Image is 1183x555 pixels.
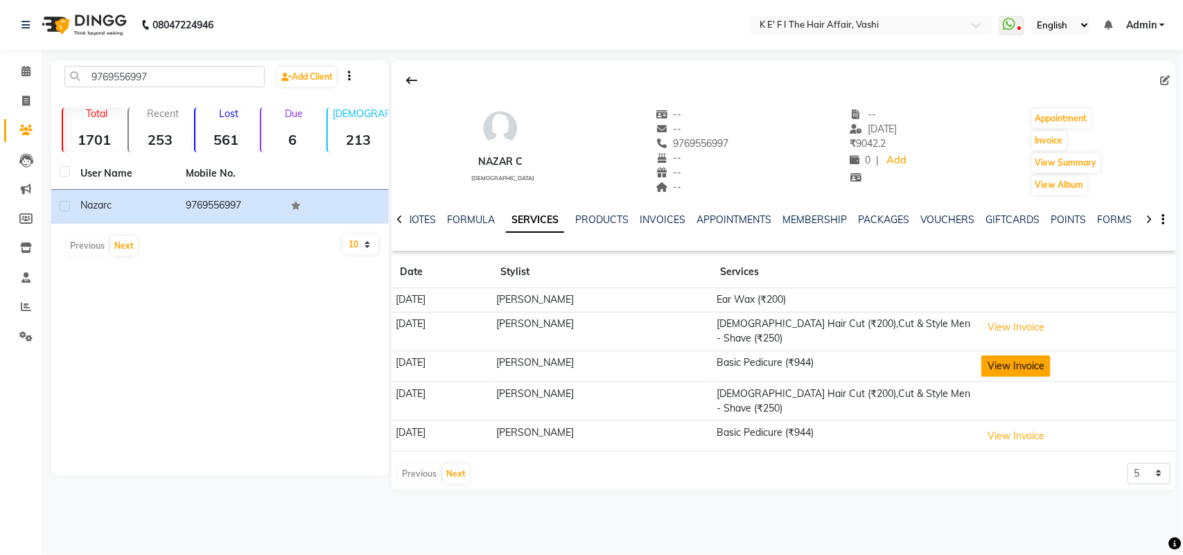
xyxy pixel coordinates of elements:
td: [PERSON_NAME] [492,312,712,351]
p: Lost [201,107,257,120]
span: 9769556997 [656,137,729,150]
span: -- [656,108,682,121]
th: Date [392,256,492,288]
button: View Summary [1032,153,1101,173]
button: View Invoice [981,425,1051,447]
td: [PERSON_NAME] [492,351,712,382]
p: Total [69,107,125,120]
div: Back to Client [397,67,426,94]
button: Next [111,236,137,256]
b: 08047224946 [152,6,213,44]
div: nazar c [466,155,534,169]
span: [DEMOGRAPHIC_DATA] [471,175,534,182]
strong: 6 [261,131,323,148]
a: POINTS [1051,213,1087,226]
a: VOUCHERS [920,213,975,226]
a: SERVICES [506,208,564,233]
th: Services [712,256,977,288]
span: -- [850,108,876,121]
a: FORMS [1098,213,1132,226]
td: [DATE] [392,288,492,312]
strong: 561 [195,131,257,148]
td: [DATE] [392,351,492,382]
th: Mobile No. [177,158,283,190]
button: View Invoice [981,355,1051,377]
th: User Name [72,158,177,190]
a: PACKAGES [858,213,909,226]
span: -- [656,181,682,193]
p: Recent [134,107,191,120]
a: NOTES [405,213,436,226]
p: Due [264,107,323,120]
a: APPOINTMENTS [696,213,771,226]
button: View Album [1032,175,1087,195]
span: [DATE] [850,123,897,135]
a: Add Client [278,67,336,87]
td: [DATE] [392,421,492,452]
td: [DATE] [392,382,492,421]
span: 9042.2 [850,137,886,150]
span: c [107,199,112,211]
img: logo [35,6,130,44]
span: ₹ [850,137,856,150]
span: | [876,153,879,168]
span: 0 [850,154,870,166]
span: -- [656,166,682,179]
strong: 213 [328,131,389,148]
img: avatar [480,107,521,149]
strong: 1701 [63,131,125,148]
td: [DATE] [392,312,492,351]
td: [DEMOGRAPHIC_DATA] Hair Cut (₹200),Cut & Style Men - Shave (₹250) [712,312,977,351]
td: [PERSON_NAME] [492,288,712,312]
button: View Invoice [981,317,1051,338]
span: -- [656,152,682,164]
td: [DEMOGRAPHIC_DATA] Hair Cut (₹200),Cut & Style Men - Shave (₹250) [712,382,977,421]
button: Invoice [1032,131,1067,150]
span: nazar [80,199,107,211]
a: INVOICES [640,213,685,226]
button: Next [443,464,469,484]
button: Appointment [1032,109,1091,128]
p: [DEMOGRAPHIC_DATA] [333,107,389,120]
span: Admin [1126,18,1157,33]
td: Basic Pedicure (₹944) [712,421,977,452]
a: Add [884,151,909,170]
td: [PERSON_NAME] [492,421,712,452]
td: Basic Pedicure (₹944) [712,351,977,382]
strong: 253 [129,131,191,148]
th: Stylist [492,256,712,288]
a: FORMULA [447,213,495,226]
a: PRODUCTS [575,213,629,226]
td: Ear Wax (₹200) [712,288,977,312]
span: -- [656,123,682,135]
a: GIFTCARDS [986,213,1040,226]
input: Search by Name/Mobile/Email/Code [64,66,265,87]
a: MEMBERSHIP [782,213,847,226]
td: [PERSON_NAME] [492,382,712,421]
td: 9769556997 [177,190,283,224]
